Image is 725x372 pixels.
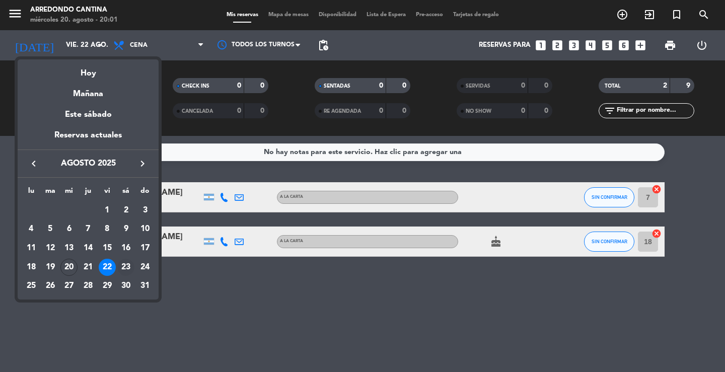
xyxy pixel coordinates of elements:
[79,185,98,201] th: jueves
[99,240,116,257] div: 15
[59,185,79,201] th: miércoles
[79,258,98,277] td: 21 de agosto de 2025
[22,220,41,239] td: 4 de agosto de 2025
[23,278,40,295] div: 25
[117,259,134,276] div: 23
[22,239,41,258] td: 11 de agosto de 2025
[135,220,155,239] td: 10 de agosto de 2025
[59,258,79,277] td: 20 de agosto de 2025
[22,277,41,296] td: 25 de agosto de 2025
[60,220,78,238] div: 6
[98,201,117,220] td: 1 de agosto de 2025
[98,185,117,201] th: viernes
[59,277,79,296] td: 27 de agosto de 2025
[18,80,159,101] div: Mañana
[41,239,60,258] td: 12 de agosto de 2025
[136,220,154,238] div: 10
[117,185,136,201] th: sábado
[79,277,98,296] td: 28 de agosto de 2025
[23,259,40,276] div: 18
[80,278,97,295] div: 28
[117,278,134,295] div: 30
[59,220,79,239] td: 6 de agosto de 2025
[80,240,97,257] div: 14
[99,259,116,276] div: 22
[136,259,154,276] div: 24
[135,258,155,277] td: 24 de agosto de 2025
[80,220,97,238] div: 7
[79,220,98,239] td: 7 de agosto de 2025
[98,277,117,296] td: 29 de agosto de 2025
[43,157,133,170] span: agosto 2025
[117,202,134,219] div: 2
[41,185,60,201] th: martes
[135,201,155,220] td: 3 de agosto de 2025
[42,259,59,276] div: 19
[41,277,60,296] td: 26 de agosto de 2025
[117,220,134,238] div: 9
[18,129,159,150] div: Reservas actuales
[42,278,59,295] div: 26
[117,277,136,296] td: 30 de agosto de 2025
[59,239,79,258] td: 13 de agosto de 2025
[99,278,116,295] div: 29
[98,220,117,239] td: 8 de agosto de 2025
[28,158,40,170] i: keyboard_arrow_left
[80,259,97,276] div: 21
[136,278,154,295] div: 31
[60,240,78,257] div: 13
[99,220,116,238] div: 8
[60,259,78,276] div: 20
[135,239,155,258] td: 17 de agosto de 2025
[117,240,134,257] div: 16
[98,258,117,277] td: 22 de agosto de 2025
[98,239,117,258] td: 15 de agosto de 2025
[23,240,40,257] div: 11
[42,240,59,257] div: 12
[60,278,78,295] div: 27
[25,157,43,170] button: keyboard_arrow_left
[99,202,116,219] div: 1
[136,158,149,170] i: keyboard_arrow_right
[18,59,159,80] div: Hoy
[23,220,40,238] div: 4
[22,258,41,277] td: 18 de agosto de 2025
[22,185,41,201] th: lunes
[22,201,98,220] td: AGO.
[135,277,155,296] td: 31 de agosto de 2025
[136,240,154,257] div: 17
[79,239,98,258] td: 14 de agosto de 2025
[133,157,152,170] button: keyboard_arrow_right
[117,201,136,220] td: 2 de agosto de 2025
[117,258,136,277] td: 23 de agosto de 2025
[42,220,59,238] div: 5
[117,239,136,258] td: 16 de agosto de 2025
[117,220,136,239] td: 9 de agosto de 2025
[18,101,159,129] div: Este sábado
[136,202,154,219] div: 3
[135,185,155,201] th: domingo
[41,258,60,277] td: 19 de agosto de 2025
[41,220,60,239] td: 5 de agosto de 2025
